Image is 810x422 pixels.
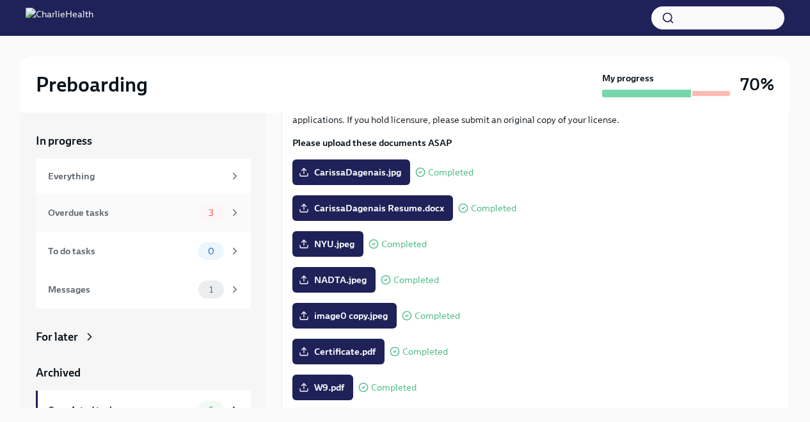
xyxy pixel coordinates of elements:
span: image0 copy.jpeg [301,309,388,322]
img: CharlieHealth [26,8,93,28]
label: NYU.jpeg [292,231,363,257]
span: Completed [393,275,439,285]
a: Archived [36,365,251,380]
label: image0 copy.jpeg [292,303,397,329]
span: Completed [471,204,516,213]
span: Completed [402,347,448,357]
a: Everything [36,159,251,193]
span: 6 [200,405,221,415]
div: Completed tasks [48,403,193,417]
h2: Preboarding [36,72,148,97]
span: CarissaDagenais.jpg [301,166,401,179]
span: Completed [371,383,417,393]
span: 3 [201,208,221,218]
div: Messages [48,282,193,296]
span: 1 [202,285,221,295]
span: Completed [415,311,460,321]
label: CarissaDagenais.jpg [292,159,410,185]
p: The following documents are needed to complete your contractor profile and, in some cases, to sub... [292,101,779,126]
span: Completed [381,239,427,249]
span: CarissaDagenais Resume.docx [301,202,444,215]
a: To do tasks0 [36,232,251,270]
label: W9.pdf [292,375,353,400]
span: Certificate.pdf [301,345,376,358]
span: NADTA.jpeg [301,273,367,286]
span: NYU.jpeg [301,238,354,250]
div: For later [36,329,78,345]
label: Certificate.pdf [292,339,385,364]
h3: 70% [740,73,774,96]
a: Messages1 [36,270,251,309]
a: For later [36,329,251,345]
label: NADTA.jpeg [292,267,376,293]
div: To do tasks [48,244,193,258]
strong: Please upload these documents ASAP [292,137,452,149]
span: 0 [200,247,222,256]
a: Overdue tasks3 [36,193,251,232]
div: Overdue tasks [48,206,193,220]
div: Everything [48,169,224,183]
label: CarissaDagenais Resume.docx [292,195,453,221]
strong: My progress [602,72,654,85]
span: Completed [428,168,473,177]
a: In progress [36,133,251,149]
span: W9.pdf [301,381,344,394]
